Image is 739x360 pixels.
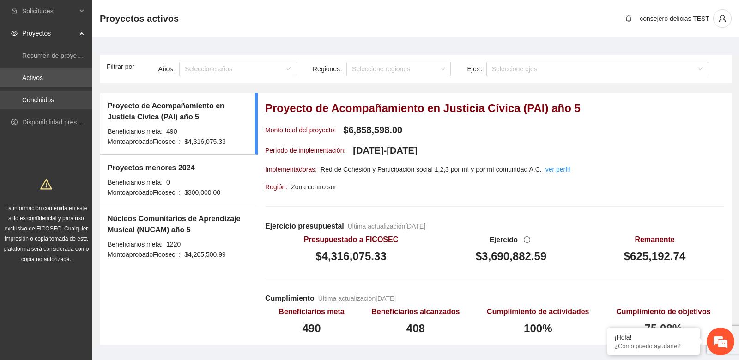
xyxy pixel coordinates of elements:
h5: Remanente [635,234,674,245]
h5: Ejercicio presupuestal [265,221,344,232]
a: Concluidos [22,96,54,104]
a: ver perfil [545,166,570,173]
h3: 490 [302,321,321,336]
h5: Proyecto de Acompañamiento en Justicia Cívica (PAI) año 5 [108,100,248,123]
span: Implementadoras: [265,166,317,173]
span: : [179,138,181,145]
div: Chatee con nosotros ahora [48,47,155,59]
h5: Núcleos Comunitarios de Aprendizaje Musical (NUCAM) año 5 [108,213,248,236]
button: bell [621,11,636,26]
span: eye [11,30,18,37]
span: Beneficiarios meta: [108,241,163,248]
span: exclamation-circle [522,236,532,243]
span: warning [40,178,52,190]
span: Última actualización [DATE] [348,223,426,230]
span: Estamos en línea. [54,124,127,217]
span: Monto total del proyecto: [265,126,336,134]
span: Última actualización [DATE] [318,295,396,302]
span: Monto aprobado Ficosec [108,138,175,145]
a: Activos [22,74,43,81]
label: Años [158,62,180,76]
span: 490 [166,128,177,135]
a: Resumen de proyectos aprobados [22,52,121,59]
span: consejero delicias TEST [640,15,709,22]
a: Disponibilidad presupuestal [22,118,101,126]
h3: $4,316,075.33 [315,249,386,264]
span: : [179,251,181,258]
h5: Beneficiarios meta [279,306,344,317]
span: bell [622,15,636,22]
span: user [714,14,731,23]
p: ¿Cómo puedo ayudarte? [614,342,693,349]
span: $4,205,500.99 [184,251,226,258]
div: ¡Hola! [614,334,693,341]
span: Beneficiarios meta: [108,128,163,135]
span: 0 [166,179,170,186]
span: $4,316,075.33 [184,138,226,145]
textarea: Escriba su mensaje y pulse “Intro” [5,253,176,285]
span: Monto aprobado Ficosec [108,251,175,258]
article: Filtrar por [107,62,149,72]
h5: Cumplimiento de objetivos [616,306,710,317]
label: Regiones [313,62,346,76]
h5: Beneficiarios alcanzados [371,306,460,317]
div: Minimizar ventana de chat en vivo [151,5,174,27]
button: user [713,9,732,28]
span: Zona centro sur [291,183,336,191]
h4: [DATE] - [DATE] [353,144,417,157]
h5: Cumplimiento de actividades [487,306,589,317]
h3: 75.08% [645,321,682,336]
h3: Proyecto de Acompañamiento en Justicia Cívica (PAI) año 5 [265,101,724,116]
label: Ejes [467,62,486,76]
h3: $3,690,882.59 [476,249,546,264]
span: La información contenida en este sitio es confidencial y para uso exclusivo de FICOSEC. Cualquier... [4,205,89,262]
h5: Presupuestado a FICOSEC [304,234,399,245]
span: Monto aprobado Ficosec [108,189,175,196]
span: Proyectos activos [100,11,179,26]
h3: 100% [524,321,552,336]
span: Red de Cohesión y Participación social 1,2,3 por mí y por mí comunidad A.C. [321,166,542,173]
h4: $6,858,598.00 [343,124,402,137]
span: 1220 [166,241,181,248]
span: $300,000.00 [184,189,220,196]
span: : [179,189,181,196]
span: Región: [265,183,287,191]
span: Proyectos [22,24,77,43]
span: Beneficiarios meta: [108,179,163,186]
button: exclamation-circle [521,234,533,245]
h3: 408 [406,321,425,336]
span: Ejercido [490,236,518,243]
span: Solicitudes [22,2,77,20]
h5: Cumplimiento [265,293,315,304]
span: inbox [11,8,18,14]
h5: Proyectos menores 2024 [108,162,220,174]
h3: $625,192.74 [624,249,685,264]
span: Período de implementación: [265,147,345,154]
